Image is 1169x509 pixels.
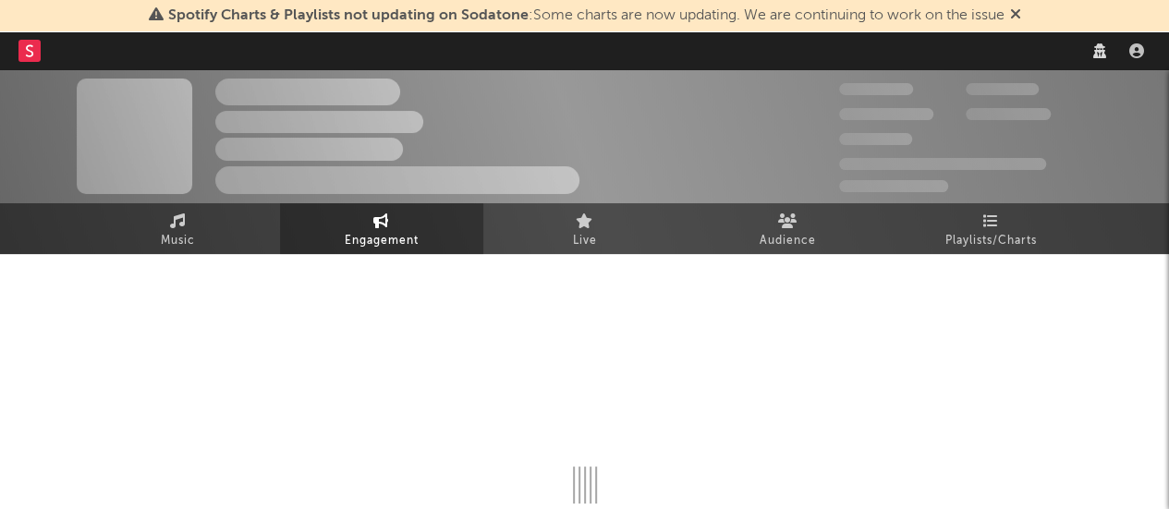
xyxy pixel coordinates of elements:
[966,83,1039,95] span: 100.000
[966,108,1051,120] span: 1.000.000
[687,203,890,254] a: Audience
[839,133,912,145] span: 100.000
[161,230,195,252] span: Music
[573,230,597,252] span: Live
[345,230,419,252] span: Engagement
[945,230,1037,252] span: Playlists/Charts
[839,158,1046,170] span: 50.000.000 Monthly Listeners
[839,108,933,120] span: 50.000.000
[760,230,816,252] span: Audience
[1010,8,1021,23] span: Dismiss
[483,203,687,254] a: Live
[839,83,913,95] span: 300.000
[839,180,948,192] span: Jump Score: 85.0
[168,8,529,23] span: Spotify Charts & Playlists not updating on Sodatone
[280,203,483,254] a: Engagement
[77,203,280,254] a: Music
[168,8,1005,23] span: : Some charts are now updating. We are continuing to work on the issue
[890,203,1093,254] a: Playlists/Charts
